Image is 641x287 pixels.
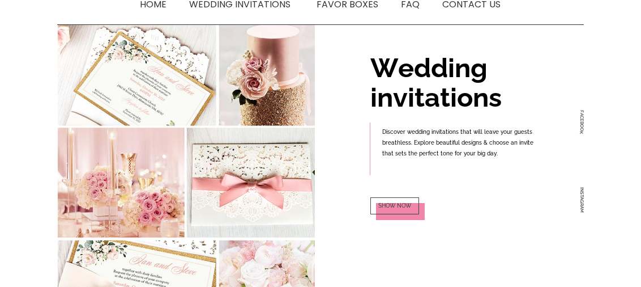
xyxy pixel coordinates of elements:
[390,126,394,137] div: c
[456,148,460,159] div: o
[411,137,412,148] div: .
[414,148,417,159] div: e
[439,126,440,137] div: i
[529,126,532,137] div: s
[426,126,430,137] div: g
[412,126,415,137] div: e
[477,148,481,159] div: b
[530,137,533,148] div: e
[473,83,489,112] div: n
[370,53,398,83] div: W
[464,148,467,159] div: y
[440,126,442,137] div: t
[471,137,472,148] div: i
[490,148,494,159] div: a
[397,137,400,148] div: h
[391,137,395,148] div: a
[431,126,433,137] div: i
[524,137,527,148] div: v
[398,53,414,83] div: e
[429,137,431,148] div: r
[448,53,455,83] div: i
[405,203,411,209] div: W
[386,137,388,148] div: r
[482,148,485,159] div: g
[453,137,455,148] div: f
[388,137,391,148] div: e
[433,148,437,159] div: c
[431,53,448,83] div: d
[386,203,390,209] div: O
[397,203,401,209] div: N
[479,126,481,137] div: l
[402,137,405,148] div: e
[495,126,499,137] div: e
[461,137,465,148] div: d
[443,137,446,148] div: a
[484,137,488,148] div: &
[415,126,418,137] div: d
[423,126,426,137] div: n
[521,126,524,137] div: e
[395,148,398,159] div: s
[497,148,498,159] div: .
[395,137,397,148] div: t
[446,126,448,137] div: t
[414,53,431,83] div: d
[489,137,493,148] div: c
[466,126,469,137] div: a
[510,126,512,137] div: r
[398,148,401,159] div: e
[506,137,509,148] div: e
[470,148,473,159] div: u
[511,137,514,148] div: a
[378,203,382,209] div: S
[436,126,439,137] div: v
[519,137,520,148] div: i
[463,126,466,137] div: h
[391,148,394,159] div: t
[449,126,452,137] div: o
[405,137,408,148] div: s
[411,148,414,159] div: h
[377,83,393,112] div: n
[422,148,426,159] div: e
[408,83,414,112] div: i
[446,148,450,159] div: n
[425,83,440,112] div: a
[465,137,468,148] div: e
[527,137,528,148] div: i
[486,126,489,137] div: e
[501,126,503,137] div: y
[414,137,417,148] div: E
[450,83,457,112] div: i
[440,83,450,112] div: t
[387,126,390,137] div: s
[577,109,586,114] a: FACEBOOK
[503,137,506,148] div: s
[404,148,407,159] div: s
[524,126,527,137] div: s
[455,148,456,159] div: f
[422,126,423,137] div: i
[527,126,529,137] div: t
[460,126,463,137] div: t
[382,203,386,209] div: H
[457,83,473,112] div: o
[384,148,388,159] div: h
[481,148,482,159] div: i
[496,137,499,148] div: o
[494,148,497,159] div: y
[401,203,405,209] div: O
[528,137,530,148] div: t
[446,137,450,148] div: u
[458,137,460,148] div: l
[439,137,443,148] div: e
[478,126,479,137] div: i
[442,126,446,137] div: a
[473,126,478,137] div: w
[419,148,422,159] div: p
[443,148,446,159] div: o
[455,53,471,83] div: n
[388,148,391,159] div: a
